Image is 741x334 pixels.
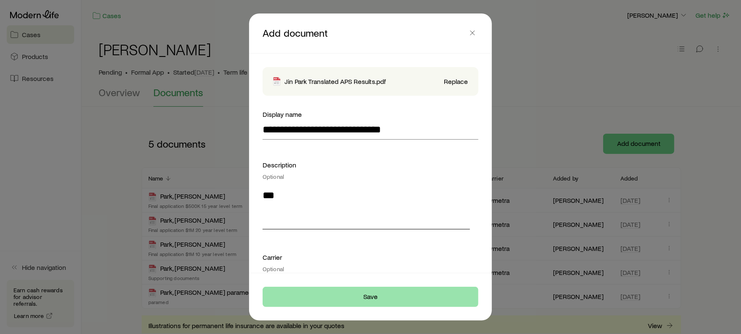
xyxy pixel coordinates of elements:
[263,173,478,180] div: Optional
[263,287,478,307] button: Save
[443,78,468,86] button: Replace
[263,109,478,119] div: Display name
[263,160,478,180] div: Description
[263,27,467,40] p: Add document
[263,252,478,272] div: Carrier
[263,266,478,272] div: Optional
[285,77,386,86] p: Jin Park Translated APS Results.pdf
